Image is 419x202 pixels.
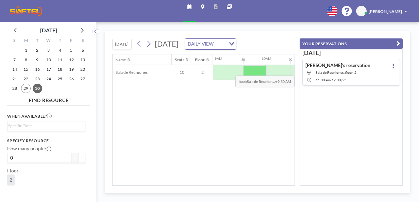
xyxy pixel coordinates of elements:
[44,65,53,74] span: Wednesday, September 17, 2025
[21,46,31,55] span: Monday, September 1, 2025
[185,39,236,49] div: Search for option
[20,37,31,46] div: M
[21,84,31,93] span: Monday, September 29, 2025
[21,65,31,74] span: Monday, September 15, 2025
[33,46,42,55] span: Tuesday, September 2, 2025
[7,95,90,103] h4: FIND RESOURCE
[215,40,225,48] input: Search for option
[67,55,76,65] span: Friday, September 12, 2025
[9,37,20,46] div: S
[235,75,294,87] span: Book at
[8,123,82,129] input: Search for option
[302,49,400,57] h3: [DATE]
[330,78,332,82] span: -
[192,70,213,75] span: 2
[10,84,19,93] span: Sunday, September 28, 2025
[55,74,65,84] span: Thursday, September 25, 2025
[55,65,65,74] span: Thursday, September 18, 2025
[241,58,245,62] div: 30
[7,121,85,131] div: Search for option
[115,57,126,62] div: Name
[7,138,86,143] h3: Specify resource
[305,62,370,68] h4: [PERSON_NAME]'s reservation
[10,65,19,74] span: Sunday, September 14, 2025
[172,70,192,75] span: 10
[289,58,292,62] div: 30
[195,57,205,62] div: Floor
[278,80,291,84] b: 9:30 AM
[10,5,43,17] img: organization-logo
[66,37,77,46] div: F
[155,39,179,48] span: [DATE]
[78,65,87,74] span: Saturday, September 20, 2025
[10,55,19,65] span: Sunday, September 7, 2025
[55,55,65,65] span: Thursday, September 11, 2025
[10,177,12,183] span: 2
[78,46,87,55] span: Saturday, September 6, 2025
[300,38,403,49] button: YOUR RESERVATIONS
[67,74,76,84] span: Friday, September 26, 2025
[77,37,88,46] div: S
[33,84,42,93] span: Tuesday, September 30, 2025
[54,37,66,46] div: T
[78,55,87,65] span: Saturday, September 13, 2025
[262,56,271,61] div: 10AM
[44,46,53,55] span: Wednesday, September 3, 2025
[33,74,42,84] span: Tuesday, September 23, 2025
[21,55,31,65] span: Monday, September 8, 2025
[316,78,330,82] span: 11:30 AM
[78,74,87,84] span: Saturday, September 27, 2025
[40,26,57,35] div: [DATE]
[186,40,215,48] span: DAILY VIEW
[113,70,148,75] span: Sala de Reuniones
[67,65,76,74] span: Friday, September 19, 2025
[316,70,356,74] span: Sala de Reuniones, floor: 2
[358,9,364,14] span: RA
[79,153,86,163] button: +
[21,74,31,84] span: Monday, September 22, 2025
[10,74,19,84] span: Sunday, September 21, 2025
[67,46,76,55] span: Friday, September 5, 2025
[369,9,402,14] span: [PERSON_NAME]
[44,74,53,84] span: Wednesday, September 24, 2025
[71,153,79,163] button: -
[7,168,19,173] label: Floor
[32,37,43,46] div: T
[55,46,65,55] span: Thursday, September 4, 2025
[43,37,54,46] div: W
[7,190,17,196] label: Type
[112,39,131,49] button: [DATE]
[44,55,53,65] span: Wednesday, September 10, 2025
[247,80,274,84] b: Sala de Reunion...
[33,65,42,74] span: Tuesday, September 16, 2025
[332,78,347,82] span: 12:30 PM
[33,55,42,65] span: Tuesday, September 9, 2025
[175,57,184,62] div: Seats
[7,146,51,151] label: How many people?
[215,56,222,61] div: 9AM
